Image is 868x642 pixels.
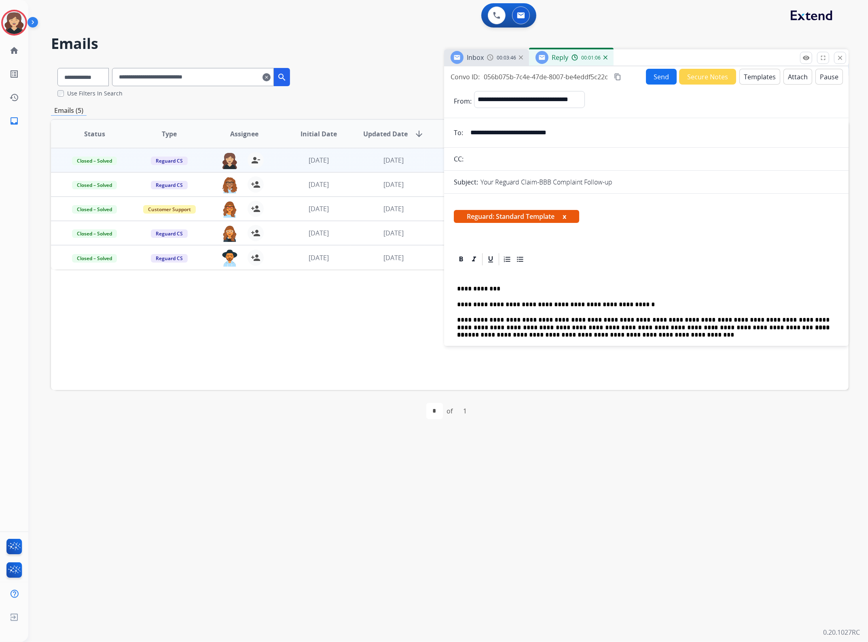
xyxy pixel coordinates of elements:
h2: Emails [51,36,849,52]
p: 0.20.1027RC [823,627,860,637]
span: Assignee [230,129,258,139]
div: Bold [455,253,467,265]
mat-icon: person_add [251,204,260,214]
div: Italic [468,253,480,265]
span: Closed – Solved [72,254,117,263]
span: Initial Date [301,129,337,139]
span: Reguard CS [151,229,188,238]
mat-icon: history [9,93,19,102]
mat-icon: close [836,54,844,61]
mat-icon: list_alt [9,69,19,79]
p: From: [454,96,472,106]
p: Convo ID: [451,72,480,82]
span: Type [162,129,177,139]
p: CC: [454,154,464,164]
mat-icon: clear [263,72,271,82]
span: [DATE] [383,180,404,189]
img: agent-avatar [222,152,238,169]
mat-icon: arrow_downward [414,129,424,139]
img: agent-avatar [222,250,238,267]
button: Secure Notes [679,69,736,85]
span: Inbox [467,53,484,62]
span: [DATE] [309,229,329,237]
mat-icon: person_add [251,228,260,238]
span: [DATE] [309,156,329,165]
button: x [563,212,566,221]
img: avatar [3,11,25,34]
span: Reguard: Standard Template [454,210,579,223]
span: Closed – Solved [72,229,117,238]
div: 1 [457,403,474,419]
button: Send [646,69,677,85]
p: To: [454,128,463,138]
span: Status [84,129,105,139]
button: Templates [739,69,780,85]
button: Attach [783,69,812,85]
span: Reguard CS [151,181,188,189]
span: Closed – Solved [72,205,117,214]
span: Customer Support [143,205,196,214]
div: Bullet List [514,253,526,265]
span: Reguard CS [151,157,188,165]
span: [DATE] [383,253,404,262]
mat-icon: content_copy [614,73,621,81]
p: Your Reguard Claim-BBB Complaint Follow-up [481,177,612,187]
span: [DATE] [309,180,329,189]
div: Underline [485,253,497,265]
mat-icon: person_remove [251,155,260,165]
span: [DATE] [383,156,404,165]
span: Reply [552,53,568,62]
span: [DATE] [309,253,329,262]
img: agent-avatar [222,225,238,242]
span: Closed – Solved [72,157,117,165]
p: Subject: [454,177,478,187]
mat-icon: person_add [251,253,260,263]
mat-icon: search [277,72,287,82]
span: Closed – Solved [72,181,117,189]
span: [DATE] [383,204,404,213]
img: agent-avatar [222,201,238,218]
span: [DATE] [383,229,404,237]
img: agent-avatar [222,176,238,193]
mat-icon: home [9,46,19,55]
mat-icon: remove_red_eye [802,54,810,61]
span: Reguard CS [151,254,188,263]
span: 00:01:06 [581,55,601,61]
mat-icon: inbox [9,116,19,126]
button: Pause [815,69,843,85]
div: of [447,406,453,416]
span: 056b075b-7c4e-47de-8007-be4eddf5c22c [484,72,608,81]
mat-icon: person_add [251,180,260,189]
p: Emails (5) [51,106,87,116]
label: Use Filters In Search [67,89,123,97]
span: [DATE] [309,204,329,213]
mat-icon: fullscreen [819,54,827,61]
div: Ordered List [501,253,513,265]
span: Updated Date [363,129,408,139]
span: 00:03:46 [497,55,516,61]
